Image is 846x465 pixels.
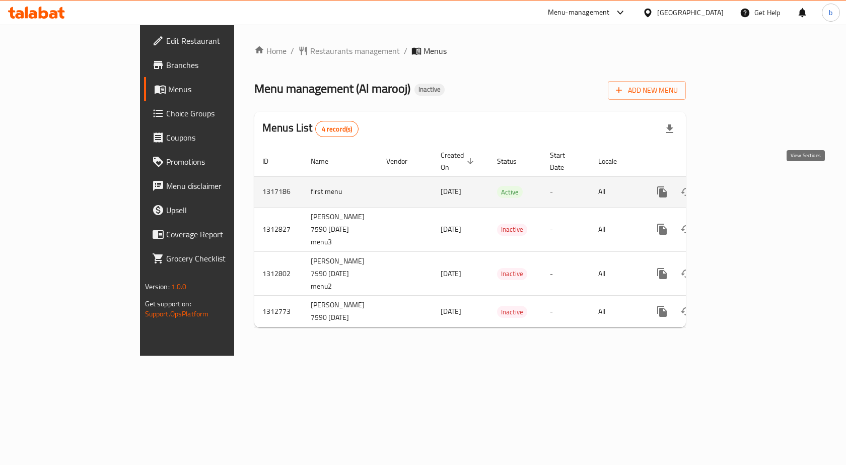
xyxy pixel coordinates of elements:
[650,217,674,241] button: more
[310,45,400,57] span: Restaurants management
[590,251,642,296] td: All
[254,146,755,328] table: enhanced table
[166,252,273,264] span: Grocery Checklist
[608,81,686,100] button: Add New Menu
[497,224,527,236] div: Inactive
[590,296,642,327] td: All
[303,296,378,327] td: [PERSON_NAME] 7590 [DATE]
[254,45,686,57] nav: breadcrumb
[674,261,698,286] button: Change Status
[316,124,359,134] span: 4 record(s)
[144,101,281,125] a: Choice Groups
[166,156,273,168] span: Promotions
[642,146,755,177] th: Actions
[497,155,530,167] span: Status
[145,280,170,293] span: Version:
[166,131,273,144] span: Coupons
[144,125,281,150] a: Coupons
[144,29,281,53] a: Edit Restaurant
[311,155,341,167] span: Name
[829,7,832,18] span: b
[674,180,698,204] button: Change Status
[144,77,281,101] a: Menus
[542,251,590,296] td: -
[386,155,420,167] span: Vendor
[166,107,273,119] span: Choice Groups
[262,155,281,167] span: ID
[166,228,273,240] span: Coverage Report
[414,85,445,94] span: Inactive
[497,186,523,198] span: Active
[144,150,281,174] a: Promotions
[303,207,378,251] td: [PERSON_NAME] 7590 [DATE] menu3
[262,120,359,137] h2: Menus List
[674,299,698,323] button: Change Status
[414,84,445,96] div: Inactive
[441,185,461,198] span: [DATE]
[291,45,294,57] li: /
[404,45,407,57] li: /
[171,280,187,293] span: 1.0.0
[298,45,400,57] a: Restaurants management
[658,117,682,141] div: Export file
[650,299,674,323] button: more
[590,176,642,207] td: All
[441,267,461,280] span: [DATE]
[650,180,674,204] button: more
[657,7,724,18] div: [GEOGRAPHIC_DATA]
[674,217,698,241] button: Change Status
[497,306,527,318] span: Inactive
[144,222,281,246] a: Coverage Report
[145,307,209,320] a: Support.OpsPlatform
[144,198,281,222] a: Upsell
[424,45,447,57] span: Menus
[542,176,590,207] td: -
[166,35,273,47] span: Edit Restaurant
[548,7,610,19] div: Menu-management
[542,296,590,327] td: -
[254,77,410,100] span: Menu management ( Al marooj )
[497,268,527,280] span: Inactive
[166,59,273,71] span: Branches
[550,149,578,173] span: Start Date
[650,261,674,286] button: more
[497,224,527,235] span: Inactive
[598,155,630,167] span: Locale
[441,223,461,236] span: [DATE]
[145,297,191,310] span: Get support on:
[303,251,378,296] td: [PERSON_NAME] 7590 [DATE] menu2
[168,83,273,95] span: Menus
[590,207,642,251] td: All
[542,207,590,251] td: -
[441,149,477,173] span: Created On
[315,121,359,137] div: Total records count
[144,246,281,271] a: Grocery Checklist
[144,53,281,77] a: Branches
[144,174,281,198] a: Menu disclaimer
[441,305,461,318] span: [DATE]
[616,84,678,97] span: Add New Menu
[166,180,273,192] span: Menu disclaimer
[303,176,378,207] td: first menu
[166,204,273,216] span: Upsell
